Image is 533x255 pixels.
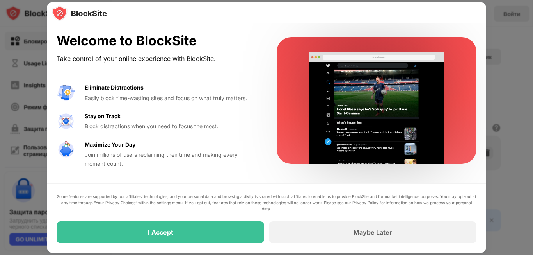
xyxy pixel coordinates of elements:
[57,140,75,159] img: value-safe-time.svg
[85,83,144,92] div: Eliminate Distractions
[354,228,392,236] div: Maybe Later
[57,193,476,212] div: Some features are supported by our affiliates’ technologies, and your personal data and browsing ...
[57,53,258,65] div: Take control of your online experience with BlockSite.
[85,140,135,149] div: Maximize Your Day
[57,33,258,49] div: Welcome to BlockSite
[85,151,258,168] div: Join millions of users reclaiming their time and making every moment count.
[52,5,107,21] img: logo-blocksite.svg
[148,228,173,236] div: I Accept
[85,94,258,102] div: Easily block time-wasting sites and focus on what truly matters.
[85,112,121,120] div: Stay on Track
[57,112,75,131] img: value-focus.svg
[85,122,258,131] div: Block distractions when you need to focus the most.
[352,200,378,205] a: Privacy Policy
[57,83,75,102] img: value-avoid-distractions.svg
